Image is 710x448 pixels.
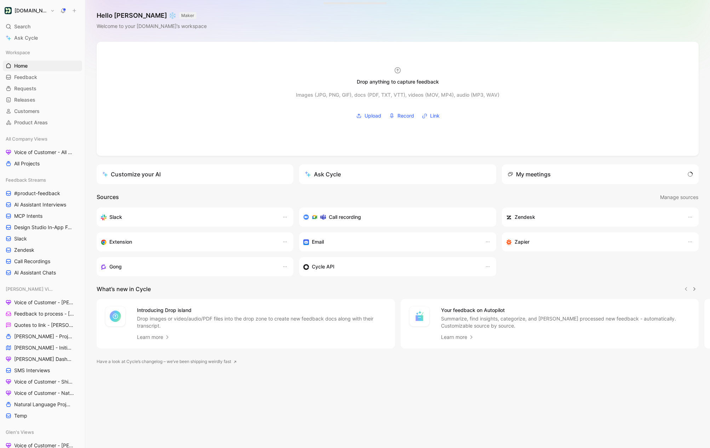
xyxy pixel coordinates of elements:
span: Zendesk [14,246,34,254]
div: Drop anything to capture feedback [357,78,439,86]
h4: Your feedback on Autopilot [441,306,691,314]
span: Search [14,22,30,31]
h3: Call recording [329,213,361,221]
h1: Hello [PERSON_NAME] ❄️ [97,11,207,20]
p: Drop images or video/audio/PDF files into the drop zone to create new feedback docs along with th... [137,315,387,329]
div: Feedback Streams#product-feedbackAI Assistant InterviewsMCP IntentsDesign Studio In-App FeedbackS... [3,175,82,278]
a: Natural Language Projects [3,399,82,410]
span: Customers [14,108,40,115]
a: [PERSON_NAME] Dashboard [3,354,82,364]
span: SMS Interviews [14,367,50,374]
span: Voice of Customer - Shipped [14,378,73,385]
span: All Company Views [6,135,47,142]
a: Quotes to link - [PERSON_NAME] [3,320,82,330]
span: [PERSON_NAME] Dashboard [14,356,73,363]
span: Design Studio In-App Feedback [14,224,74,231]
div: Search [3,21,82,32]
span: Quotes to link - [PERSON_NAME] [14,322,74,329]
div: Capture feedback from anywhere on the web [101,238,275,246]
div: Customize your AI [102,170,161,178]
span: Workspace [6,49,30,56]
span: Ask Cycle [14,34,38,42]
span: Temp [14,412,27,419]
a: AI Assistant Chats [3,267,82,278]
button: Manage sources [660,193,699,202]
div: Welcome to your [DOMAIN_NAME]’s workspace [97,22,207,30]
div: [PERSON_NAME] ViewsVoice of Customer - [PERSON_NAME]Feedback to process - [PERSON_NAME]Quotes to ... [3,284,82,421]
a: Requests [3,83,82,94]
a: Product Areas [3,117,82,128]
span: MCP Intents [14,212,42,220]
div: Workspace [3,47,82,58]
a: Voice of Customer - [PERSON_NAME] [3,297,82,308]
div: Feedback Streams [3,175,82,185]
a: Voice of Customer - Natural Language [3,388,82,398]
h3: Gong [109,262,122,271]
div: Sync customers & send feedback from custom sources. Get inspired by our favorite use case [303,262,477,271]
span: Feedback [14,74,37,81]
a: [PERSON_NAME] - Initiatives [3,342,82,353]
span: Voice of Customer - [PERSON_NAME] [14,299,74,306]
a: Home [3,61,82,71]
span: #product-feedback [14,190,60,197]
span: Product Areas [14,119,48,126]
a: Zendesk [3,245,82,255]
span: Voice of Customer - Natural Language [14,390,74,397]
div: Sync customers and create docs [506,213,680,221]
a: Releases [3,95,82,105]
h3: Email [312,238,324,246]
a: Design Studio In-App Feedback [3,222,82,233]
h3: Extension [109,238,132,246]
a: Have a look at Cycle’s changelog – we’ve been shipping weirdly fast [97,358,237,365]
h3: Cycle API [312,262,334,271]
h3: Zendesk [515,213,535,221]
span: Slack [14,235,27,242]
a: Call Recordings [3,256,82,267]
p: Summarize, find insights, categorize, and [PERSON_NAME] processed new feedback - automatically. C... [441,315,691,329]
div: Record & transcribe meetings from Zoom, Meet & Teams. [303,213,486,221]
a: Ask Cycle [3,33,82,43]
img: Customer.io [5,7,12,14]
h3: Slack [109,213,122,221]
a: SMS Interviews [3,365,82,376]
a: Voice of Customer - All Areas [3,147,82,158]
div: Sync your customers, send feedback and get updates in Slack [101,213,275,221]
div: All Company ViewsVoice of Customer - All AreasAll Projects [3,134,82,169]
div: Ask Cycle [305,170,341,178]
span: Requests [14,85,36,92]
a: MCP Intents [3,211,82,221]
button: Link [419,110,442,121]
span: [PERSON_NAME] Views [6,285,54,293]
div: Capture feedback from thousands of sources with Zapier (survey results, recordings, sheets, etc). [506,238,680,246]
div: My meetings [508,170,551,178]
button: Ask Cycle [299,164,496,184]
span: Feedback Streams [6,176,46,183]
span: Call Recordings [14,258,50,265]
span: Home [14,62,28,69]
a: #product-feedback [3,188,82,199]
span: Glen's Views [6,429,34,436]
div: Forward emails to your feedback inbox [303,238,477,246]
a: [PERSON_NAME] - Projects [3,331,82,342]
button: Upload [354,110,384,121]
span: Natural Language Projects [14,401,73,408]
span: AI Assistant Chats [14,269,56,276]
button: MAKER [179,12,196,19]
span: Record [397,112,414,120]
button: Customer.io[DOMAIN_NAME] [3,6,57,16]
a: Temp [3,410,82,421]
button: Record [387,110,417,121]
h2: Sources [97,193,119,202]
span: [PERSON_NAME] - Projects [14,333,73,340]
span: AI Assistant Interviews [14,201,66,208]
a: Customers [3,106,82,117]
span: [PERSON_NAME] - Initiatives [14,344,73,351]
span: All Projects [14,160,40,167]
a: AI Assistant Interviews [3,199,82,210]
div: [PERSON_NAME] Views [3,284,82,294]
a: Feedback [3,72,82,83]
div: Capture feedback from your incoming calls [101,262,275,271]
a: Learn more [441,333,474,341]
a: Feedback to process - [PERSON_NAME] [3,308,82,319]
